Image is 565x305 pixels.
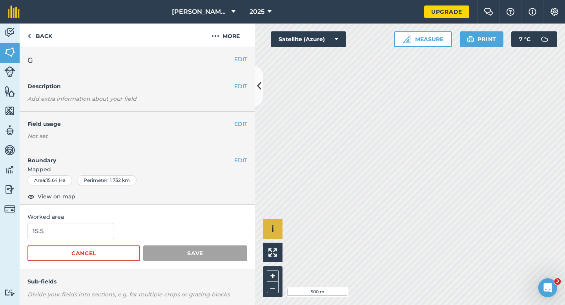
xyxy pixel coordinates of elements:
[4,183,15,195] img: svg+xml;base64,PD94bWwgdmVyc2lvbj0iMS4wIiBlbmNvZGluZz0idXRmLTgiPz4KPCEtLSBHZW5lcmF0b3I6IEFkb2JlIE...
[537,31,552,47] img: svg+xml;base64,PD94bWwgdmVyc2lvbj0iMS4wIiBlbmNvZGluZz0idXRmLTgiPz4KPCEtLSBHZW5lcmF0b3I6IEFkb2JlIE...
[394,31,452,47] button: Measure
[267,270,279,282] button: +
[460,31,504,47] button: Print
[271,31,346,47] button: Satellite (Azure)
[268,248,277,257] img: Four arrows, one pointing top left, one top right, one bottom right and the last bottom left
[20,24,60,47] a: Back
[27,192,35,201] img: svg+xml;base64,PHN2ZyB4bWxucz0iaHR0cDovL3d3dy53My5vcmcvMjAwMC9zdmciIHdpZHRoPSIxOCIgaGVpZ2h0PSIyNC...
[467,34,474,44] img: svg+xml;base64,PHN2ZyB4bWxucz0iaHR0cDovL3d3dy53My5vcmcvMjAwMC9zdmciIHdpZHRoPSIxOSIgaGVpZ2h0PSIyNC...
[234,55,247,64] button: EDIT
[529,7,536,16] img: svg+xml;base64,PHN2ZyB4bWxucz0iaHR0cDovL3d3dy53My5vcmcvMjAwMC9zdmciIHdpZHRoPSIxNyIgaGVpZ2h0PSIxNy...
[27,132,247,140] div: Not set
[484,8,493,16] img: Two speech bubbles overlapping with the left bubble in the forefront
[4,125,15,136] img: svg+xml;base64,PD94bWwgdmVyc2lvbj0iMS4wIiBlbmNvZGluZz0idXRmLTgiPz4KPCEtLSBHZW5lcmF0b3I6IEFkb2JlIE...
[272,224,274,234] span: i
[511,31,557,47] button: 7 °C
[4,203,15,214] img: svg+xml;base64,PD94bWwgdmVyc2lvbj0iMS4wIiBlbmNvZGluZz0idXRmLTgiPz4KPCEtLSBHZW5lcmF0b3I6IEFkb2JlIE...
[4,46,15,58] img: svg+xml;base64,PHN2ZyB4bWxucz0iaHR0cDovL3d3dy53My5vcmcvMjAwMC9zdmciIHdpZHRoPSI1NiIgaGVpZ2h0PSI2MC...
[4,66,15,77] img: svg+xml;base64,PD94bWwgdmVyc2lvbj0iMS4wIiBlbmNvZGluZz0idXRmLTgiPz4KPCEtLSBHZW5lcmF0b3I6IEFkb2JlIE...
[403,35,410,43] img: Ruler icon
[250,7,264,16] span: 2025
[4,85,15,97] img: svg+xml;base64,PHN2ZyB4bWxucz0iaHR0cDovL3d3dy53My5vcmcvMjAwMC9zdmciIHdpZHRoPSI1NiIgaGVpZ2h0PSI2MC...
[4,164,15,176] img: svg+xml;base64,PD94bWwgdmVyc2lvbj0iMS4wIiBlbmNvZGluZz0idXRmLTgiPz4KPCEtLSBHZW5lcmF0b3I6IEFkb2JlIE...
[27,291,230,298] em: Divide your fields into sections, e.g. for multiple crops or grazing blocks
[267,282,279,293] button: –
[263,219,282,239] button: i
[4,105,15,117] img: svg+xml;base64,PHN2ZyB4bWxucz0iaHR0cDovL3d3dy53My5vcmcvMjAwMC9zdmciIHdpZHRoPSI1NiIgaGVpZ2h0PSI2MC...
[4,289,15,296] img: svg+xml;base64,PD94bWwgdmVyc2lvbj0iMS4wIiBlbmNvZGluZz0idXRmLTgiPz4KPCEtLSBHZW5lcmF0b3I6IEFkb2JlIE...
[196,24,255,47] button: More
[211,31,219,41] img: svg+xml;base64,PHN2ZyB4bWxucz0iaHR0cDovL3d3dy53My5vcmcvMjAwMC9zdmciIHdpZHRoPSIyMCIgaGVpZ2h0PSIyNC...
[550,8,559,16] img: A cog icon
[27,82,247,91] h4: Description
[234,156,247,165] button: EDIT
[234,82,247,91] button: EDIT
[554,278,561,285] span: 3
[538,278,557,297] iframe: Intercom live chat
[8,5,20,18] img: fieldmargin Logo
[234,120,247,128] button: EDIT
[506,8,515,16] img: A question mark icon
[27,95,137,102] em: Add extra information about your field
[38,192,75,201] span: View on map
[20,148,234,165] h4: Boundary
[27,245,140,261] button: Cancel
[4,144,15,156] img: svg+xml;base64,PD94bWwgdmVyc2lvbj0iMS4wIiBlbmNvZGluZz0idXRmLTgiPz4KPCEtLSBHZW5lcmF0b3I6IEFkb2JlIE...
[143,245,247,261] button: Save
[4,27,15,38] img: svg+xml;base64,PD94bWwgdmVyc2lvbj0iMS4wIiBlbmNvZGluZz0idXRmLTgiPz4KPCEtLSBHZW5lcmF0b3I6IEFkb2JlIE...
[27,192,75,201] button: View on map
[519,31,530,47] span: 7 ° C
[424,5,469,18] a: Upgrade
[27,212,247,221] span: Worked area
[27,175,72,185] div: Area : 15.64 Ha
[20,165,255,174] span: Mapped
[27,120,234,128] h4: Field usage
[20,277,255,286] h4: Sub-fields
[172,7,228,16] span: [PERSON_NAME] Farming Partnership
[27,31,31,41] img: svg+xml;base64,PHN2ZyB4bWxucz0iaHR0cDovL3d3dy53My5vcmcvMjAwMC9zdmciIHdpZHRoPSI5IiBoZWlnaHQ9IjI0Ii...
[77,175,137,185] div: Perimeter : 1.732 km
[27,55,33,66] span: G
